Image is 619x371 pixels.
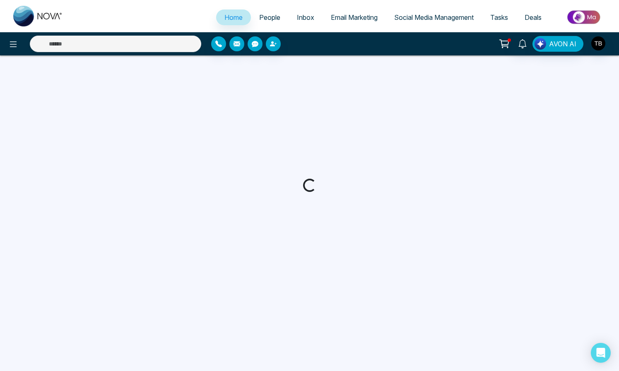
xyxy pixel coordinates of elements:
[297,13,314,22] span: Inbox
[554,8,614,26] img: Market-place.gif
[394,13,474,22] span: Social Media Management
[549,39,576,49] span: AVON AI
[13,6,63,26] img: Nova CRM Logo
[323,10,386,25] a: Email Marketing
[259,13,280,22] span: People
[289,10,323,25] a: Inbox
[482,10,516,25] a: Tasks
[490,13,508,22] span: Tasks
[224,13,243,22] span: Home
[331,13,378,22] span: Email Marketing
[516,10,550,25] a: Deals
[535,38,546,50] img: Lead Flow
[216,10,251,25] a: Home
[591,36,605,50] img: User Avatar
[591,343,611,363] div: Open Intercom Messenger
[386,10,482,25] a: Social Media Management
[532,36,583,52] button: AVON AI
[525,13,542,22] span: Deals
[251,10,289,25] a: People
